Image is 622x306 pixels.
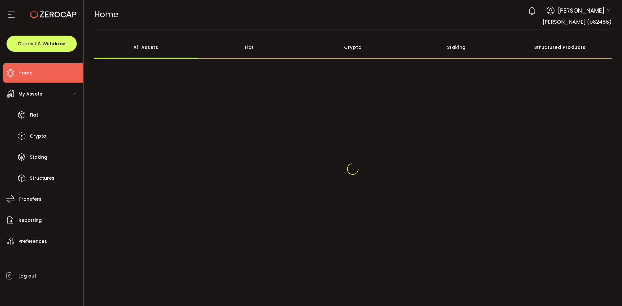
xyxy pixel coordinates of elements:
[18,237,47,246] span: Preferences
[543,18,612,26] span: [PERSON_NAME] (b82488)
[405,36,508,59] div: Staking
[94,9,118,20] span: Home
[301,36,405,59] div: Crypto
[18,68,32,78] span: Home
[198,36,301,59] div: Fiat
[18,195,41,204] span: Transfers
[18,271,36,281] span: Log out
[18,41,65,46] span: Deposit & Withdraw
[30,153,47,162] span: Staking
[30,110,38,120] span: Fiat
[6,36,77,52] button: Deposit & Withdraw
[18,89,42,99] span: My Assets
[508,36,612,59] div: Structured Products
[30,174,54,183] span: Structures
[94,36,198,59] div: All Assets
[558,6,605,15] span: [PERSON_NAME]
[30,131,46,141] span: Crypto
[18,216,42,225] span: Reporting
